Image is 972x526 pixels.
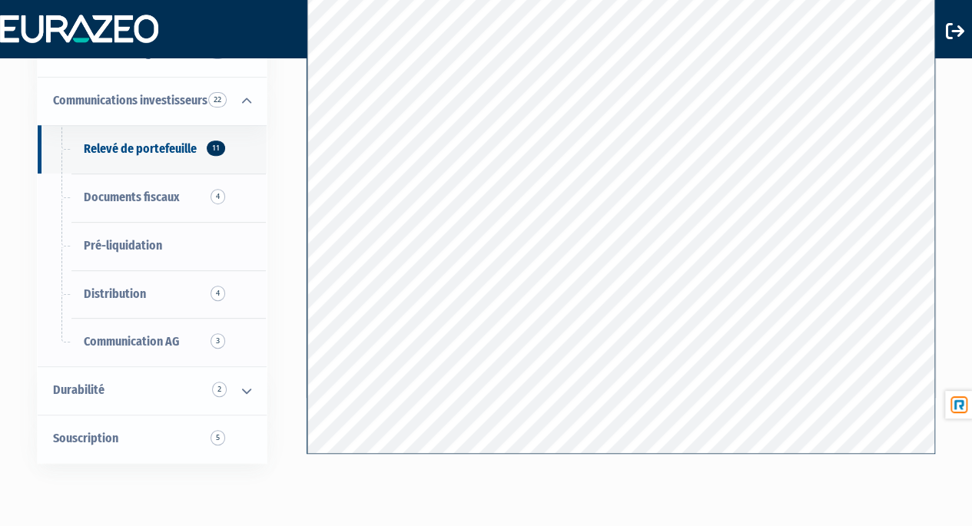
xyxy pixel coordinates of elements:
span: Pré-liquidation [84,238,162,253]
span: 5 [211,430,225,445]
a: Durabilité 2 [38,366,267,415]
a: Distribution4 [38,270,267,319]
a: Souscription5 [38,415,267,463]
span: 22 [208,92,227,108]
span: Documents fiscaux [84,190,180,204]
span: Durabilité [53,382,104,397]
a: Pré-liquidation [38,222,267,270]
span: Communication AG [84,334,179,349]
span: 4 [211,189,225,204]
span: 4 [211,286,225,301]
span: 3 [211,333,225,349]
span: Communications investisseurs [53,93,207,108]
span: Relevé de portefeuille [84,141,197,156]
a: Documents fiscaux4 [38,174,267,222]
span: Distribution [84,286,146,301]
a: Communications investisseurs 22 [38,77,267,125]
span: 2 [212,382,227,397]
span: Souscription [53,431,118,445]
a: Communication AG3 [38,318,267,366]
span: 11 [207,141,225,156]
a: Relevé de portefeuille11 [38,125,267,174]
